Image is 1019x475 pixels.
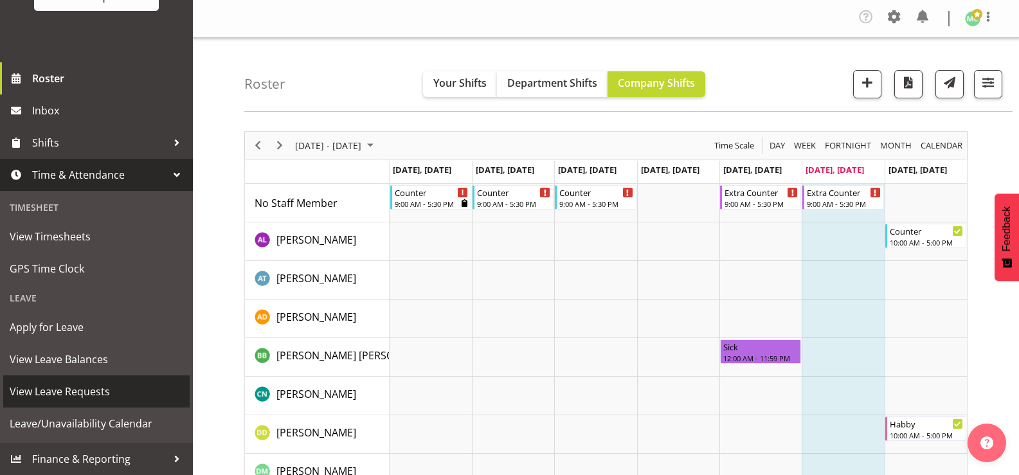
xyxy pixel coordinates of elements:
span: calendar [919,138,964,154]
span: Finance & Reporting [32,449,167,469]
div: 9:00 AM - 5:30 PM [807,199,880,209]
div: Counter [559,186,633,199]
button: Your Shifts [423,71,497,97]
span: Month [879,138,913,154]
div: Beena Beena"s event - Sick Begin From Friday, September 5, 2025 at 12:00:00 AM GMT+12:00 Ends At ... [720,339,801,364]
div: Extra Counter [725,186,798,199]
td: Danielle Donselaar resource [245,415,390,454]
span: Day [768,138,786,154]
span: [DATE], [DATE] [806,164,864,175]
a: [PERSON_NAME] [276,271,356,286]
a: Leave/Unavailability Calendar [3,408,190,440]
a: [PERSON_NAME] [276,425,356,440]
div: No Staff Member"s event - Counter Begin From Monday, September 1, 2025 at 9:00:00 AM GMT+12:00 En... [390,185,471,210]
a: Apply for Leave [3,311,190,343]
span: Leave/Unavailability Calendar [10,414,183,433]
span: No Staff Member [255,196,338,210]
span: [PERSON_NAME] [276,310,356,324]
span: Time Scale [713,138,755,154]
button: Timeline Day [768,138,788,154]
button: Month [919,138,965,154]
span: Shifts [32,133,167,152]
span: Week [793,138,817,154]
div: No Staff Member"s event - Extra Counter Begin From Saturday, September 6, 2025 at 9:00:00 AM GMT+... [802,185,883,210]
div: Counter [890,224,963,237]
div: Next [269,132,291,159]
span: View Leave Requests [10,382,183,401]
span: [DATE], [DATE] [723,164,782,175]
button: September 01 - 07, 2025 [293,138,379,154]
td: Alex-Micheal Taniwha resource [245,261,390,300]
a: View Timesheets [3,220,190,253]
div: 10:00 AM - 5:00 PM [890,430,963,440]
span: [PERSON_NAME] [276,233,356,247]
div: Abigail Lane"s event - Counter Begin From Sunday, September 7, 2025 at 10:00:00 AM GMT+12:00 Ends... [885,224,966,248]
a: [PERSON_NAME] [276,232,356,247]
button: Fortnight [823,138,874,154]
a: [PERSON_NAME] [276,386,356,402]
button: Time Scale [712,138,757,154]
span: [PERSON_NAME] [276,271,356,285]
span: Inbox [32,101,186,120]
span: GPS Time Clock [10,259,183,278]
button: Feedback - Show survey [995,193,1019,281]
div: Counter [395,186,468,199]
button: Department Shifts [497,71,608,97]
div: Leave [3,285,190,311]
span: Apply for Leave [10,318,183,337]
button: Download a PDF of the roster according to the set date range. [894,70,923,98]
td: Amelia Denz resource [245,300,390,338]
span: [DATE], [DATE] [641,164,699,175]
a: View Leave Requests [3,375,190,408]
button: Add a new shift [853,70,881,98]
div: Danielle Donselaar"s event - Habby Begin From Sunday, September 7, 2025 at 10:00:00 AM GMT+12:00 ... [885,417,966,441]
span: Your Shifts [433,76,487,90]
a: [PERSON_NAME] [276,309,356,325]
button: Send a list of all shifts for the selected filtered period to all rostered employees. [935,70,964,98]
span: Department Shifts [507,76,597,90]
div: 12:00 AM - 11:59 PM [723,353,798,363]
div: 9:00 AM - 5:30 PM [725,199,798,209]
a: No Staff Member [255,195,338,211]
div: No Staff Member"s event - Counter Begin From Wednesday, September 3, 2025 at 9:00:00 AM GMT+12:00... [555,185,636,210]
td: Abigail Lane resource [245,222,390,261]
div: Extra Counter [807,186,880,199]
div: 10:00 AM - 5:00 PM [890,237,963,247]
td: Christine Neville resource [245,377,390,415]
a: GPS Time Clock [3,253,190,285]
span: Time & Attendance [32,165,167,184]
button: Previous [249,138,267,154]
div: No Staff Member"s event - Extra Counter Begin From Friday, September 5, 2025 at 9:00:00 AM GMT+12... [720,185,801,210]
img: help-xxl-2.png [980,436,993,449]
span: Feedback [1001,206,1013,251]
div: 9:00 AM - 5:30 PM [395,199,468,209]
button: Timeline Week [792,138,818,154]
span: View Leave Balances [10,350,183,369]
button: Timeline Month [878,138,914,154]
div: Timesheet [3,194,190,220]
td: Beena Beena resource [245,338,390,377]
button: Filter Shifts [974,70,1002,98]
a: [PERSON_NAME] [PERSON_NAME] [276,348,438,363]
img: melissa-cowen2635.jpg [965,11,980,26]
div: No Staff Member"s event - Counter Begin From Tuesday, September 2, 2025 at 9:00:00 AM GMT+12:00 E... [473,185,554,210]
span: View Timesheets [10,227,183,246]
div: 9:00 AM - 5:30 PM [477,199,550,209]
span: [DATE], [DATE] [476,164,534,175]
span: [DATE] - [DATE] [294,138,363,154]
span: Fortnight [824,138,872,154]
div: 9:00 AM - 5:30 PM [559,199,633,209]
span: [DATE], [DATE] [888,164,947,175]
div: Counter [477,186,550,199]
span: [DATE], [DATE] [393,164,451,175]
div: Sick [723,340,798,353]
span: [PERSON_NAME] [276,426,356,440]
td: No Staff Member resource [245,184,390,222]
span: Company Shifts [618,76,695,90]
div: Habby [890,417,963,430]
h4: Roster [244,76,285,91]
span: Roster [32,69,186,88]
span: [PERSON_NAME] [276,387,356,401]
button: Next [271,138,289,154]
